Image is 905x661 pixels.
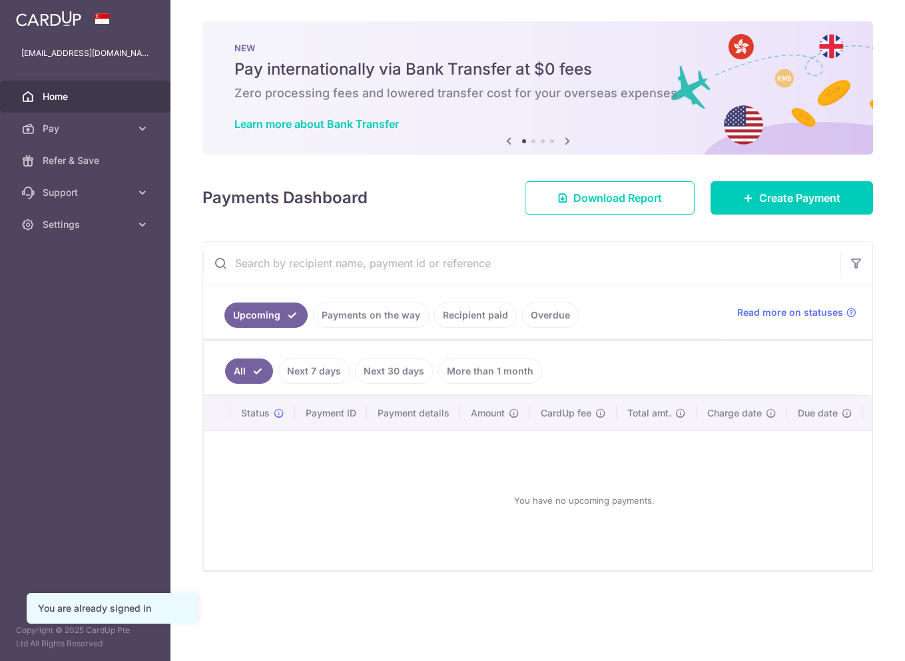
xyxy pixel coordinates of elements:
[21,47,149,60] p: [EMAIL_ADDRESS][DOMAIN_NAME]
[38,602,186,615] div: You are already signed in
[234,59,841,80] h5: Pay internationally via Bank Transfer at $0 fees
[522,303,579,328] a: Overdue
[295,396,367,430] th: Payment ID
[355,358,433,384] a: Next 30 days
[438,358,542,384] a: More than 1 month
[225,358,273,384] a: All
[16,11,81,27] img: CardUp
[798,406,838,420] span: Due date
[471,406,505,420] span: Amount
[43,122,131,135] span: Pay
[224,303,308,328] a: Upcoming
[434,303,517,328] a: Recipient paid
[234,43,841,53] p: NEW
[707,406,762,420] span: Charge date
[711,181,873,215] a: Create Payment
[43,90,131,103] span: Home
[367,396,460,430] th: Payment details
[525,181,695,215] a: Download Report
[737,306,856,319] a: Read more on statuses
[43,154,131,167] span: Refer & Save
[234,85,841,101] h6: Zero processing fees and lowered transfer cost for your overseas expenses
[759,190,840,206] span: Create Payment
[202,186,368,210] h4: Payments Dashboard
[541,406,591,420] span: CardUp fee
[278,358,350,384] a: Next 7 days
[313,303,429,328] a: Payments on the way
[737,306,843,319] span: Read more on statuses
[202,21,873,155] img: Bank transfer banner
[627,406,671,420] span: Total amt.
[573,190,662,206] span: Download Report
[43,218,131,231] span: Settings
[241,406,270,420] span: Status
[234,117,399,131] a: Learn more about Bank Transfer
[203,242,840,285] input: Search by recipient name, payment id or reference
[43,186,131,199] span: Support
